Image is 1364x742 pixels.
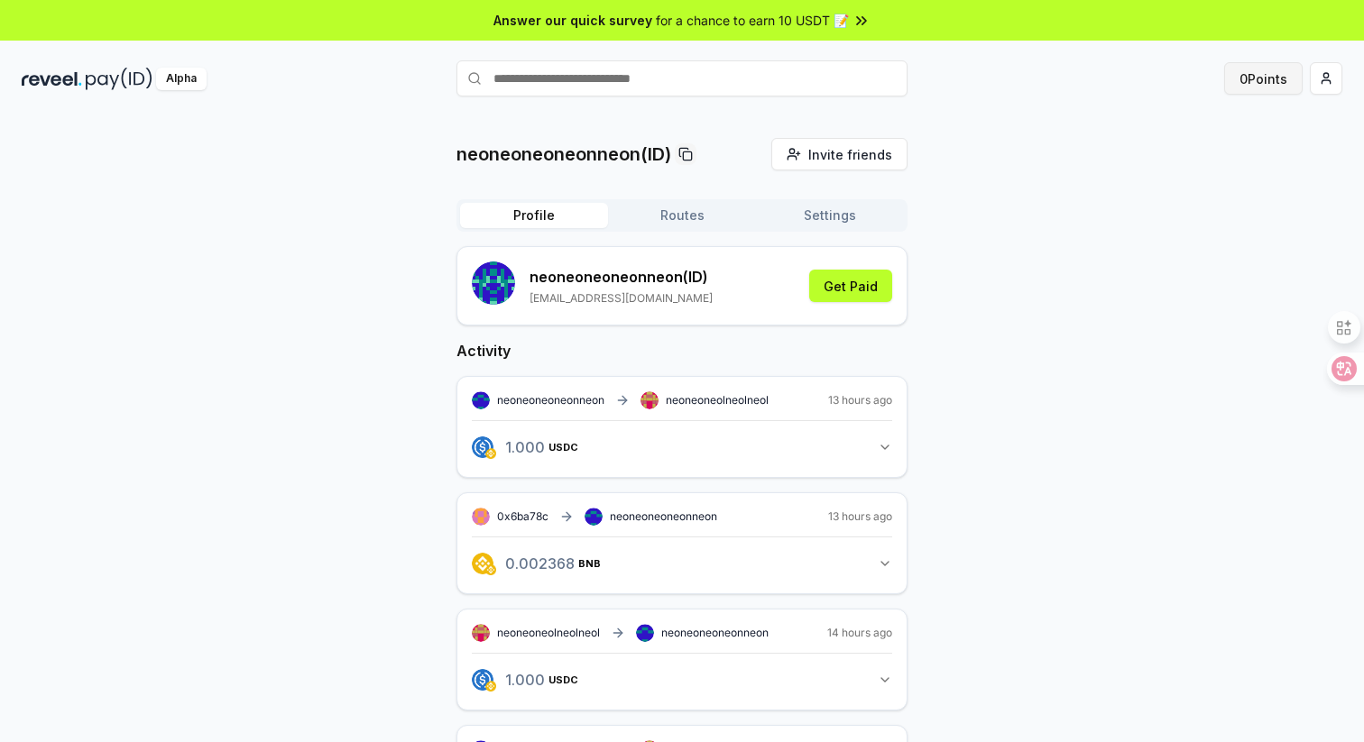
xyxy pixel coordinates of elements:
img: logo.png [485,448,496,459]
div: Alpha [156,68,207,90]
span: for a chance to earn 10 USDT 📝 [656,11,849,30]
button: 0.002368BNB [472,548,892,579]
img: logo.png [472,553,493,574]
span: neoneoneoneonneon [610,509,717,524]
button: Profile [460,203,608,228]
img: logo.png [485,681,496,692]
button: Routes [608,203,756,228]
span: neoneoneoneonneon [497,393,604,408]
button: Settings [756,203,904,228]
span: neoneoneolneolneol [497,626,600,640]
h2: Activity [456,340,908,362]
button: 1.000USDC [472,432,892,463]
button: Invite friends [771,138,908,170]
img: reveel_dark [22,68,82,90]
span: 13 hours ago [828,509,892,524]
span: Answer our quick survey [493,11,652,30]
span: 14 hours ago [827,626,892,640]
span: neoneoneolneolneol [666,393,769,408]
img: logo.png [485,564,496,575]
img: pay_id [86,68,152,90]
p: neoneoneoneonneon (ID) [530,266,713,288]
span: Invite friends [808,145,892,164]
button: 1.000USDC [472,664,892,695]
span: USDC [548,674,578,685]
button: 0Points [1224,62,1303,95]
span: 13 hours ago [828,393,892,408]
img: logo.png [472,669,493,691]
span: 0x6ba78c [497,509,548,523]
img: logo.png [472,436,493,458]
span: neoneoneoneonneon [661,626,769,640]
span: USDC [548,442,578,453]
button: Get Paid [809,270,892,302]
p: [EMAIL_ADDRESS][DOMAIN_NAME] [530,291,713,306]
p: neoneoneoneonneon(ID) [456,142,671,167]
